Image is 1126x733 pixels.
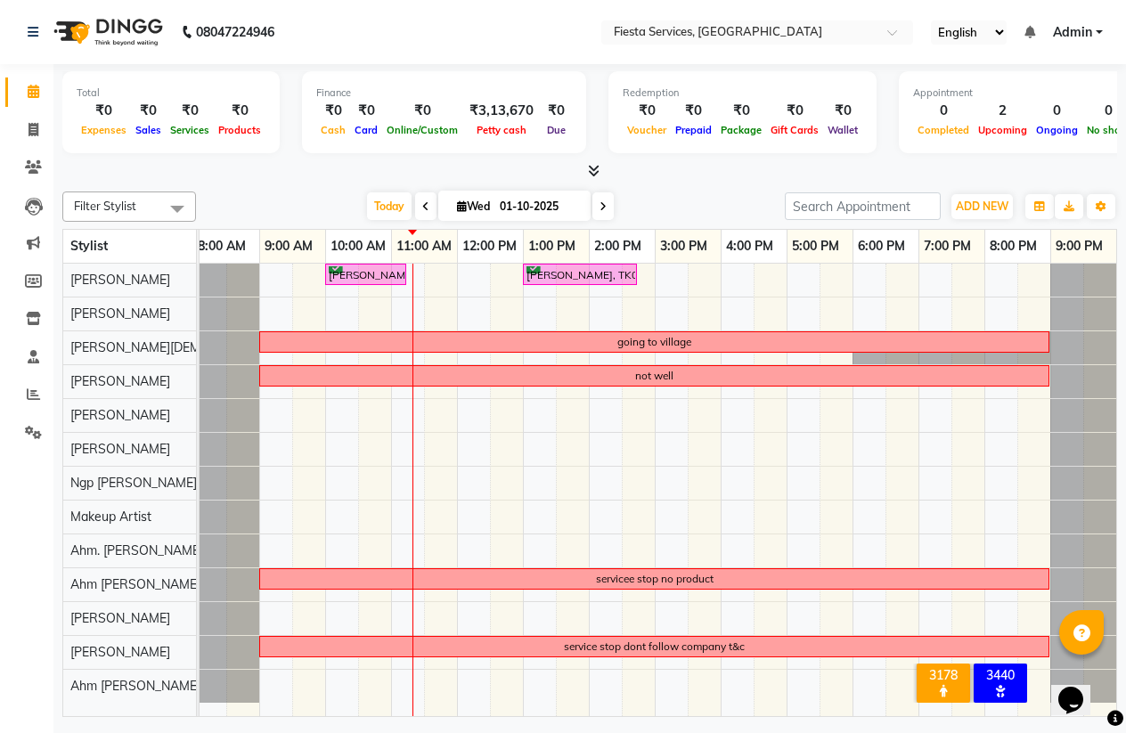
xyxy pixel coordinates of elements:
span: Sales [131,124,166,136]
div: ₹0 [214,101,265,121]
span: Ongoing [1032,124,1082,136]
a: 12:00 PM [458,233,521,259]
span: Stylist [70,238,108,254]
div: ₹0 [671,101,716,121]
input: Search Appointment [785,192,941,220]
img: logo [45,7,167,57]
div: going to village [617,334,691,350]
div: ₹0 [623,101,671,121]
div: ₹0 [823,101,862,121]
a: 8:00 AM [193,233,250,259]
div: not well [635,368,673,384]
span: Cash [316,124,350,136]
a: 6:00 PM [853,233,910,259]
a: 3:00 PM [656,233,712,259]
span: Ahm [PERSON_NAME] [70,576,200,592]
button: ADD NEW [951,194,1013,219]
span: Ahm. [PERSON_NAME] [70,542,203,558]
a: 4:00 PM [722,233,778,259]
span: Expenses [77,124,131,136]
span: [PERSON_NAME] [70,305,170,322]
div: ₹0 [350,101,382,121]
span: Prepaid [671,124,716,136]
div: 0 [1032,101,1082,121]
span: Products [214,124,265,136]
span: Online/Custom [382,124,462,136]
span: ADD NEW [956,200,1008,213]
span: Wed [453,200,494,213]
span: Admin [1053,23,1092,42]
a: 9:00 AM [260,233,317,259]
span: [PERSON_NAME] [70,272,170,288]
span: Voucher [623,124,671,136]
div: 0 [913,101,974,121]
span: [PERSON_NAME][DEMOGRAPHIC_DATA] [70,339,309,355]
div: service stop dont follow company t&c [564,639,745,655]
span: Ahm [PERSON_NAME] [70,678,200,694]
div: ₹0 [382,101,462,121]
div: ₹0 [77,101,131,121]
span: [PERSON_NAME] [70,610,170,626]
div: Total [77,86,265,101]
span: [PERSON_NAME] [70,644,170,660]
div: 3440 [977,667,1024,683]
div: ₹0 [166,101,214,121]
div: ₹0 [316,101,350,121]
span: [PERSON_NAME] [70,407,170,423]
iframe: chat widget [1051,662,1108,715]
span: Upcoming [974,124,1032,136]
input: 2025-10-01 [494,193,583,220]
div: 3178 [920,667,967,683]
span: Ngp [PERSON_NAME] [70,475,197,491]
div: Finance [316,86,572,101]
span: Gift Cards [766,124,823,136]
span: Today [367,192,412,220]
span: [PERSON_NAME] [70,373,170,389]
div: ₹0 [541,101,572,121]
span: Completed [913,124,974,136]
span: [PERSON_NAME] [70,441,170,457]
div: ₹0 [766,101,823,121]
div: [PERSON_NAME], TK02, 10:00 AM-11:15 AM, Waxing-Wax Regular Full Hands,Waxing-Wax Regular Full Leg... [327,266,404,283]
a: 10:00 AM [326,233,390,259]
span: Package [716,124,766,136]
b: 08047224946 [196,7,274,57]
a: 8:00 PM [985,233,1041,259]
a: 11:00 AM [392,233,456,259]
div: ₹3,13,670 [462,101,541,121]
div: Redemption [623,86,862,101]
span: Petty cash [472,124,531,136]
span: Services [166,124,214,136]
div: servicee stop no product [596,571,714,587]
span: Due [543,124,570,136]
div: [PERSON_NAME], TK01, 01:00 PM-02:45 PM, Waxing-Wax Italian Bikini,Waxing-Wax Italian Full Face,Wa... [525,266,635,283]
a: 5:00 PM [787,233,844,259]
a: 2:00 PM [590,233,646,259]
div: 2 [974,101,1032,121]
span: Card [350,124,382,136]
span: Wallet [823,124,862,136]
span: Makeup Artist [70,509,151,525]
div: ₹0 [716,101,766,121]
div: ₹0 [131,101,166,121]
a: 1:00 PM [524,233,580,259]
a: 9:00 PM [1051,233,1107,259]
a: 7:00 PM [919,233,975,259]
span: Filter Stylist [74,199,136,213]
